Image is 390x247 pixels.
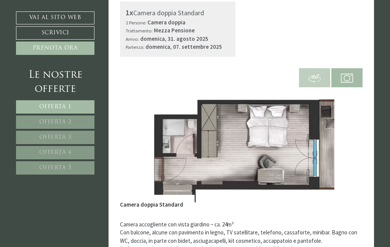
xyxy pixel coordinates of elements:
[39,135,72,140] span: Offerta 3
[11,35,101,40] small: 12:26
[147,19,185,26] b: Camera doppia
[39,150,72,156] span: Offerta 4
[133,138,141,157] button: Previous
[341,72,353,84] img: camera.svg
[39,119,72,125] span: Offerta 2
[106,6,137,18] div: martedì
[16,26,94,40] a: Scrivici
[11,22,101,27] div: Montis – Active Nature Spa
[126,7,230,18] div: Camera doppia Standard
[126,19,146,26] small: 2 Persone:
[120,87,363,209] img: image
[16,42,94,55] a: Prenota ora
[308,72,321,84] img: 360-grad.svg
[126,8,133,17] b: 1x
[341,138,349,157] button: Next
[126,36,139,42] small: Arrivo:
[39,104,72,110] span: Offerta 1
[16,11,94,24] a: Vai al sito web
[126,44,144,50] small: Partenza:
[140,35,208,42] b: domenica, 31. agosto 2025
[6,20,105,42] div: Buon giorno, come possiamo aiutarla?
[145,43,222,50] b: domenica, 07. settembre 2025
[126,27,153,34] small: Trattamento:
[154,27,195,34] b: Mezza Pensione
[16,68,94,96] div: Le nostre offerte
[39,165,72,171] span: Offerta 5
[201,201,243,214] button: Invia
[120,195,195,209] div: Camera doppia Standard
